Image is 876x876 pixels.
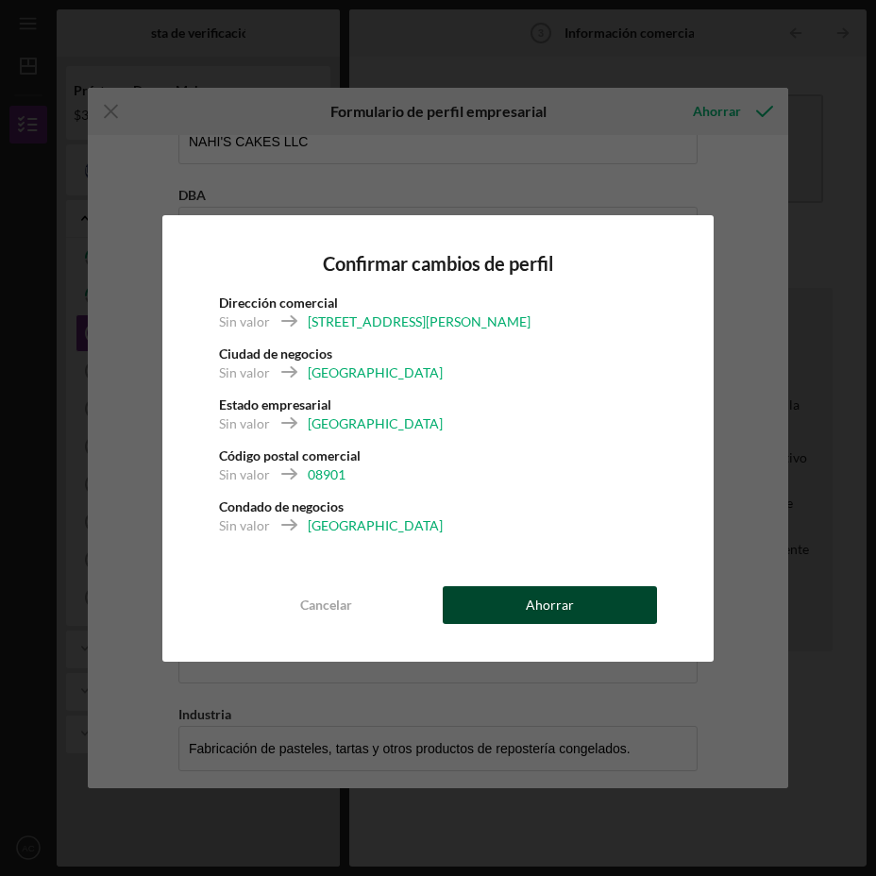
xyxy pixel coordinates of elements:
font: Código postal comercial [219,447,361,463]
font: Ciudad de negocios [219,345,332,362]
button: Ahorrar [443,586,657,624]
font: Sin valor [219,466,270,482]
font: Condado de negocios [219,498,344,514]
button: Cancelar [219,586,433,624]
font: Sin valor [219,313,270,329]
font: 08901 [308,466,345,482]
font: Sin valor [219,517,270,533]
font: Estado empresarial [219,396,331,413]
font: [GEOGRAPHIC_DATA] [308,415,443,431]
font: Confirmar cambios de perfil [323,252,553,275]
font: Sin valor [219,364,270,380]
font: Dirección comercial [219,295,338,311]
font: Cancelar [300,597,352,613]
font: Sin valor [219,415,270,431]
font: Ahorrar [526,597,574,613]
font: [GEOGRAPHIC_DATA] [308,364,443,380]
font: [STREET_ADDRESS][PERSON_NAME] [308,313,531,329]
font: [GEOGRAPHIC_DATA] [308,517,443,533]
